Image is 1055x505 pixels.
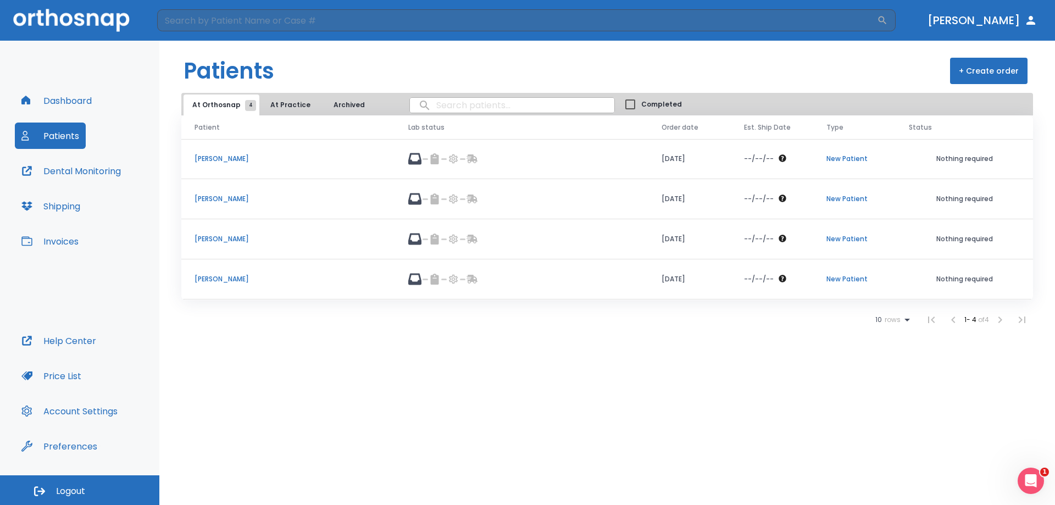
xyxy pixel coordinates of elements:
span: 1 - 4 [964,315,978,324]
span: Status [909,123,932,132]
button: + Create order [950,58,1028,84]
td: [DATE] [648,259,731,299]
div: tabs [184,95,379,115]
span: rows [882,316,901,324]
button: Dental Monitoring [15,158,127,184]
span: Patient [195,123,220,132]
img: Orthosnap [13,9,130,31]
p: Nothing required [909,194,1020,204]
span: Lab status [408,123,445,132]
p: New Patient [826,274,882,284]
h1: Patients [184,54,274,87]
input: Search by Patient Name or Case # [157,9,877,31]
button: Invoices [15,228,85,254]
div: The date will be available after approving treatment plan [744,234,800,244]
button: Preferences [15,433,104,459]
p: [PERSON_NAME] [195,274,382,284]
p: New Patient [826,234,882,244]
p: [PERSON_NAME] [195,194,382,204]
p: New Patient [826,154,882,164]
td: [DATE] [648,219,731,259]
div: The date will be available after approving treatment plan [744,194,800,204]
p: --/--/-- [744,154,774,164]
p: --/--/-- [744,194,774,204]
p: --/--/-- [744,234,774,244]
button: Account Settings [15,398,124,424]
button: Dashboard [15,87,98,114]
p: --/--/-- [744,274,774,284]
span: At Orthosnap [192,100,251,110]
div: Tooltip anchor [95,441,105,451]
input: search [410,95,614,116]
span: Est. Ship Date [744,123,791,132]
span: 1 [1040,468,1049,476]
button: Help Center [15,328,103,354]
p: Nothing required [909,274,1020,284]
p: Nothing required [909,154,1020,164]
p: New Patient [826,194,882,204]
span: of 4 [978,315,989,324]
td: [DATE] [648,179,731,219]
button: Patients [15,123,86,149]
span: Logout [56,485,85,497]
span: 10 [875,316,882,324]
span: 4 [245,100,256,111]
button: At Practice [262,95,319,115]
td: [DATE] [648,139,731,179]
iframe: Intercom live chat [1018,468,1044,494]
button: Price List [15,363,88,389]
span: Type [826,123,843,132]
p: [PERSON_NAME] [195,154,382,164]
div: The date will be available after approving treatment plan [744,154,800,164]
button: [PERSON_NAME] [923,10,1042,30]
div: The date will be available after approving treatment plan [744,274,800,284]
button: Shipping [15,193,87,219]
button: Archived [321,95,376,115]
span: Completed [641,99,682,109]
p: Nothing required [909,234,1020,244]
p: [PERSON_NAME] [195,234,382,244]
span: Order date [662,123,698,132]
